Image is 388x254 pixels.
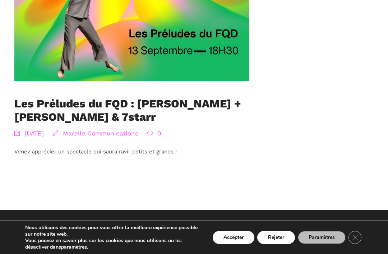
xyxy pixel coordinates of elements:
a: Marelle Communications [63,130,138,137]
button: Paramètres [298,231,346,244]
button: paramètres [61,244,87,250]
p: Nous utilisons des cookies pour vous offrir la meilleure expérience possible sur notre site web. [25,225,200,237]
button: Close GDPR Cookie Banner [348,231,361,244]
a: Les Préludes du FQD : [PERSON_NAME] + [PERSON_NAME] & 7starr [14,97,241,124]
span: [DATE] [14,129,44,138]
button: Rejeter [257,231,295,244]
div: Venez apprécier un spectacle qui saura ravir petits et grands ! [14,147,249,156]
a: 0 [157,130,161,137]
button: Accepter [213,231,254,244]
p: Vous pouvez en savoir plus sur les cookies que nous utilisons ou les désactiver dans . [25,237,200,250]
